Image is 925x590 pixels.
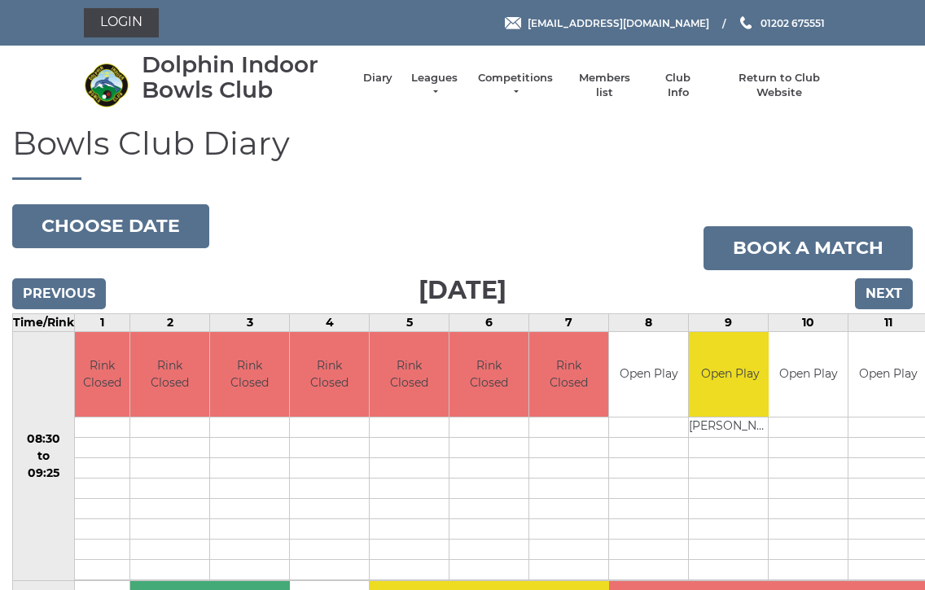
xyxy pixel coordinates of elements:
[570,71,638,100] a: Members list
[130,332,209,417] td: Rink Closed
[370,332,449,417] td: Rink Closed
[75,313,130,331] td: 1
[609,313,689,331] td: 8
[409,71,460,100] a: Leagues
[290,332,369,417] td: Rink Closed
[505,15,709,31] a: Email [EMAIL_ADDRESS][DOMAIN_NAME]
[84,8,159,37] a: Login
[142,52,347,103] div: Dolphin Indoor Bowls Club
[738,15,825,31] a: Phone us 01202 675551
[769,313,848,331] td: 10
[740,16,752,29] img: Phone us
[529,332,608,417] td: Rink Closed
[130,313,210,331] td: 2
[363,71,392,85] a: Diary
[12,125,913,180] h1: Bowls Club Diary
[210,332,289,417] td: Rink Closed
[210,313,290,331] td: 3
[769,332,848,417] td: Open Play
[12,204,209,248] button: Choose date
[13,313,75,331] td: Time/Rink
[449,313,529,331] td: 6
[529,313,609,331] td: 7
[84,63,129,107] img: Dolphin Indoor Bowls Club
[689,313,769,331] td: 9
[13,331,75,581] td: 08:30 to 09:25
[689,332,771,417] td: Open Play
[718,71,841,100] a: Return to Club Website
[528,16,709,28] span: [EMAIL_ADDRESS][DOMAIN_NAME]
[476,71,555,100] a: Competitions
[75,332,129,417] td: Rink Closed
[704,226,913,270] a: Book a match
[855,278,913,309] input: Next
[12,278,106,309] input: Previous
[290,313,370,331] td: 4
[609,332,688,417] td: Open Play
[449,332,528,417] td: Rink Closed
[370,313,449,331] td: 5
[505,17,521,29] img: Email
[761,16,825,28] span: 01202 675551
[689,417,771,438] td: [PERSON_NAME]
[655,71,702,100] a: Club Info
